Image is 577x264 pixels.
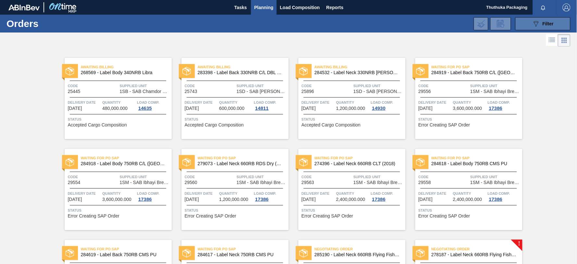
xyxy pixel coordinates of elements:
a: statusWaiting for PO SAP279073 - Label Neck 660RB RDS Dry (Blast)Code29560Supplied Unit1SM - SAB ... [172,149,289,230]
span: Waiting for PO SAP [432,155,522,161]
span: 2,400,000.000 [336,197,365,202]
img: status [299,67,308,75]
span: 1SM - SAB Ibhayi Brewery [237,180,287,185]
span: Code [419,83,469,89]
span: 3,600,000.000 [102,197,132,202]
span: Supplied Unit [237,83,287,89]
span: Supplied Unit [237,174,287,180]
a: statusAwaiting Billing283398 - Label Back 330NRB C/L DBL 4X6 Booster 2Code25743Supplied Unit1SD -... [172,58,289,139]
span: Delivery Date [68,99,101,106]
div: 17386 [488,197,504,202]
img: status [182,249,191,257]
a: Load Comp.17386 [371,190,404,202]
span: Awaiting Billing [315,64,406,70]
span: 1SB - SAB Chamdor Brewery [120,89,170,94]
img: TNhmsLtSVTkK8tSr43FrP2fwEKptu5GPRR3wAAAABJRU5ErkJggg== [8,5,40,10]
img: status [66,249,74,257]
span: Waiting for PO SAP [198,155,289,161]
span: Load Comp. [371,190,393,197]
span: Delivery Date [419,190,452,197]
span: Status [185,207,287,214]
span: Delivery Date [185,99,218,106]
span: Delivery Date [185,190,218,197]
span: 29558 [419,180,431,185]
span: 07/04/2025 [419,106,433,111]
span: 268569 - Label Body 340NRB Libra [81,70,167,75]
span: Error Creating SAP Order [419,123,470,127]
span: 29560 [185,180,197,185]
span: 07/04/2025 [68,197,82,202]
div: 14930 [371,106,387,111]
img: status [66,158,74,166]
span: Code [302,83,352,89]
a: Load Comp.17386 [488,99,521,111]
span: Load Comp. [371,99,393,106]
span: Waiting for PO SAP [315,155,406,161]
span: Awaiting Billing [81,64,172,70]
span: Filter [543,21,554,26]
span: Status [419,207,521,214]
span: Code [185,174,235,180]
span: Quantity [102,99,135,106]
span: 29563 [302,180,314,185]
span: Accepted Cargo Composition [185,123,244,127]
img: status [299,249,308,257]
span: Quantity [219,99,252,106]
span: Delivery Date [302,190,335,197]
span: Code [302,174,352,180]
div: Order Review Request [490,17,511,30]
span: Planning [254,4,273,11]
span: Load Comp. [488,99,510,106]
span: Load Comp. [254,190,276,197]
span: 279073 - Label Neck 660RB RDS Dry (Blast) [198,161,283,166]
span: Code [185,83,235,89]
span: Tasks [233,4,248,11]
span: 01/18/2025 [185,106,199,111]
span: Quantity [453,190,486,197]
a: Load Comp.17386 [488,190,521,202]
span: Status [185,116,287,123]
span: 284617 - Label Neck 750RB CMS PU [198,252,283,257]
span: Code [419,174,469,180]
div: 17386 [137,197,153,202]
span: 25896 [302,89,314,94]
h1: Orders [6,20,102,27]
span: Delivery Date [302,99,335,106]
div: 17386 [254,197,270,202]
div: 14635 [137,106,153,111]
span: Delivery Date [68,190,101,197]
span: 284919 - Label Back 750RB C/L (Hogwarts) [432,70,517,75]
img: status [66,67,74,75]
span: Delivery Date [419,99,452,106]
span: 29554 [68,180,81,185]
span: 1SM - SAB Ibhayi Brewery [470,180,521,185]
span: Awaiting Billing [198,64,289,70]
span: 25743 [185,89,197,94]
span: 29556 [419,89,431,94]
span: Quantity [453,99,486,106]
a: Load Comp.14811 [254,99,287,111]
span: 278187 - Label Neck 660RB Flying Fish Lemon 2020 [432,252,517,257]
span: 1SM - SAB Ibhayi Brewery [470,89,521,94]
span: 2,400,000.000 [453,197,482,202]
span: Load Comp. [137,190,159,197]
span: Supplied Unit [120,83,170,89]
a: statusWaiting for PO SAP284618 - Label Body 750RB CMS PUCode29558Supplied Unit1SM - SAB Ibhayi Br... [406,149,522,230]
span: Accepted Cargo Composition [68,123,127,127]
span: Status [68,207,170,214]
span: Reports [326,4,344,11]
span: Accepted Cargo Composition [302,123,361,127]
div: 14811 [254,106,270,111]
span: 1SM - SAB Ibhayi Brewery [354,180,404,185]
span: Error Creating SAP Order [68,214,119,218]
span: Negotiating Order [432,246,522,252]
span: Quantity [219,190,252,197]
span: 01/06/2025 [68,106,82,111]
span: 1SD - SAB Rosslyn Brewery [237,89,287,94]
button: Notifications [533,3,554,12]
span: Supplied Unit [120,174,170,180]
a: statusWaiting for PO SAP274396 - Label Neck 660RB CLT (2018)Code29563Supplied Unit1SM - SAB Ibhay... [289,149,406,230]
span: 284532 - Label Neck 330NRB Castle DM 4X6 23 [315,70,400,75]
img: status [416,249,425,257]
span: Waiting for PO SAP [81,246,172,252]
